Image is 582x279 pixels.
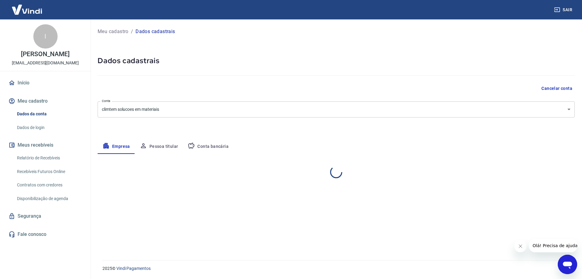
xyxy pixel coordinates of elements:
a: Dados de login [15,121,83,134]
h5: Dados cadastrais [98,56,575,66]
p: [PERSON_NAME] [21,51,69,57]
div: climtem solucoes em materiais [98,101,575,117]
iframe: Mensagem da empresa [529,239,577,252]
a: Vindi Pagamentos [116,266,151,271]
img: Vindi [7,0,47,19]
button: Empresa [98,139,135,154]
a: Recebíveis Futuros Online [15,165,83,178]
button: Meus recebíveis [7,138,83,152]
p: Dados cadastrais [135,28,175,35]
a: Meu cadastro [98,28,129,35]
a: Início [7,76,83,90]
button: Sair [553,4,575,15]
a: Relatório de Recebíveis [15,152,83,164]
div: l [33,24,58,49]
button: Cancelar conta [539,83,575,94]
p: 2025 © [102,265,567,272]
button: Meu cadastro [7,94,83,108]
label: Conta [102,99,110,103]
a: Fale conosco [7,228,83,241]
a: Contratos com credores [15,179,83,191]
span: Olá! Precisa de ajuda? [4,4,51,9]
iframe: Botão para abrir a janela de mensagens [558,255,577,274]
a: Disponibilização de agenda [15,192,83,205]
a: Segurança [7,209,83,223]
iframe: Fechar mensagem [514,240,527,252]
p: / [131,28,133,35]
a: Dados da conta [15,108,83,120]
button: Conta bancária [183,139,233,154]
button: Pessoa titular [135,139,183,154]
p: [EMAIL_ADDRESS][DOMAIN_NAME] [12,60,79,66]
